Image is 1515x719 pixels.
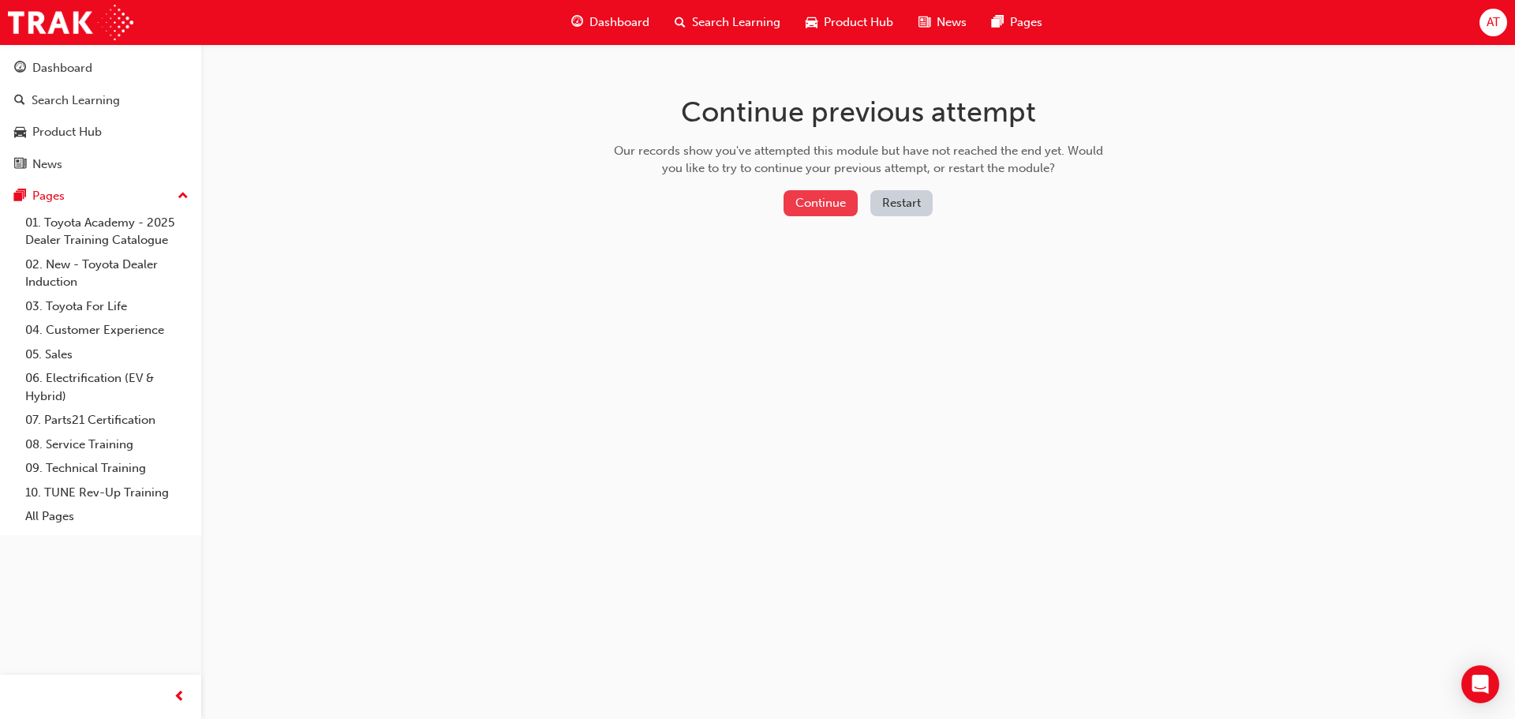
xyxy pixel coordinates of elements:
span: search-icon [14,94,25,108]
a: 06. Electrification (EV & Hybrid) [19,366,195,408]
a: Dashboard [6,54,195,83]
div: Dashboard [32,59,92,77]
span: AT [1487,13,1500,32]
div: Product Hub [32,123,102,141]
a: pages-iconPages [979,6,1055,39]
a: car-iconProduct Hub [793,6,906,39]
div: Pages [32,187,65,205]
div: Open Intercom Messenger [1461,665,1499,703]
a: 03. Toyota For Life [19,294,195,319]
a: 01. Toyota Academy - 2025 Dealer Training Catalogue [19,211,195,253]
button: Pages [6,182,195,211]
button: AT [1479,9,1507,36]
a: 04. Customer Experience [19,318,195,343]
span: pages-icon [14,189,26,204]
span: pages-icon [992,13,1004,32]
span: news-icon [14,158,26,172]
span: up-icon [178,186,189,207]
span: news-icon [918,13,930,32]
a: 08. Service Training [19,433,195,457]
div: Search Learning [32,92,120,110]
span: search-icon [675,13,686,32]
a: news-iconNews [906,6,979,39]
a: guage-iconDashboard [559,6,662,39]
span: car-icon [14,125,26,140]
span: Search Learning [692,13,780,32]
img: Trak [8,5,133,40]
a: 10. TUNE Rev-Up Training [19,481,195,505]
button: DashboardSearch LearningProduct HubNews [6,51,195,182]
button: Continue [784,190,858,216]
a: Search Learning [6,86,195,115]
a: All Pages [19,504,195,529]
span: prev-icon [174,687,185,707]
h1: Continue previous attempt [608,95,1109,129]
a: News [6,150,195,179]
span: Dashboard [589,13,649,32]
span: Product Hub [824,13,893,32]
a: Product Hub [6,118,195,147]
a: 05. Sales [19,343,195,367]
div: Our records show you've attempted this module but have not reached the end yet. Would you like to... [608,142,1109,178]
span: guage-icon [571,13,583,32]
div: News [32,155,62,174]
span: car-icon [806,13,817,32]
a: 09. Technical Training [19,456,195,481]
span: guage-icon [14,62,26,76]
a: 07. Parts21 Certification [19,408,195,433]
span: News [937,13,967,32]
a: search-iconSearch Learning [662,6,793,39]
span: Pages [1010,13,1042,32]
button: Restart [870,190,933,216]
a: 02. New - Toyota Dealer Induction [19,253,195,294]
